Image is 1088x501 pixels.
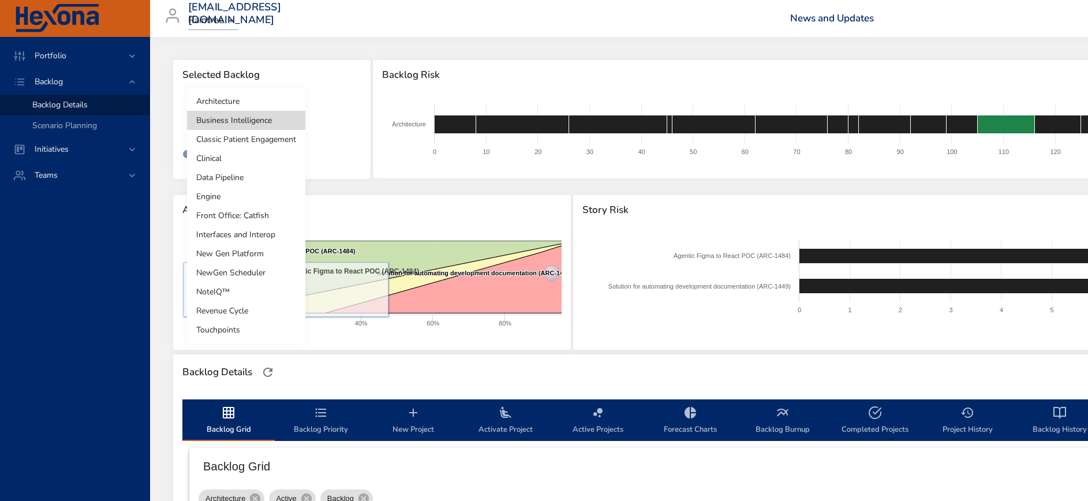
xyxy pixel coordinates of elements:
li: Front Office: Catfish [187,206,305,225]
li: Clinical [187,149,305,168]
li: Data Pipeline [187,168,305,187]
li: Architecture [187,92,305,111]
li: Touchpoints [187,320,305,339]
li: Business Intelligence [187,111,305,130]
li: NewGen Scheduler [187,263,305,282]
li: Classic Patient Engagement [187,130,305,149]
li: Engine [187,187,305,206]
li: New Gen Platform [187,244,305,263]
li: Revenue Cycle [187,301,305,320]
li: NoteIQ™ [187,282,305,301]
li: Interfaces and Interop [187,225,305,244]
